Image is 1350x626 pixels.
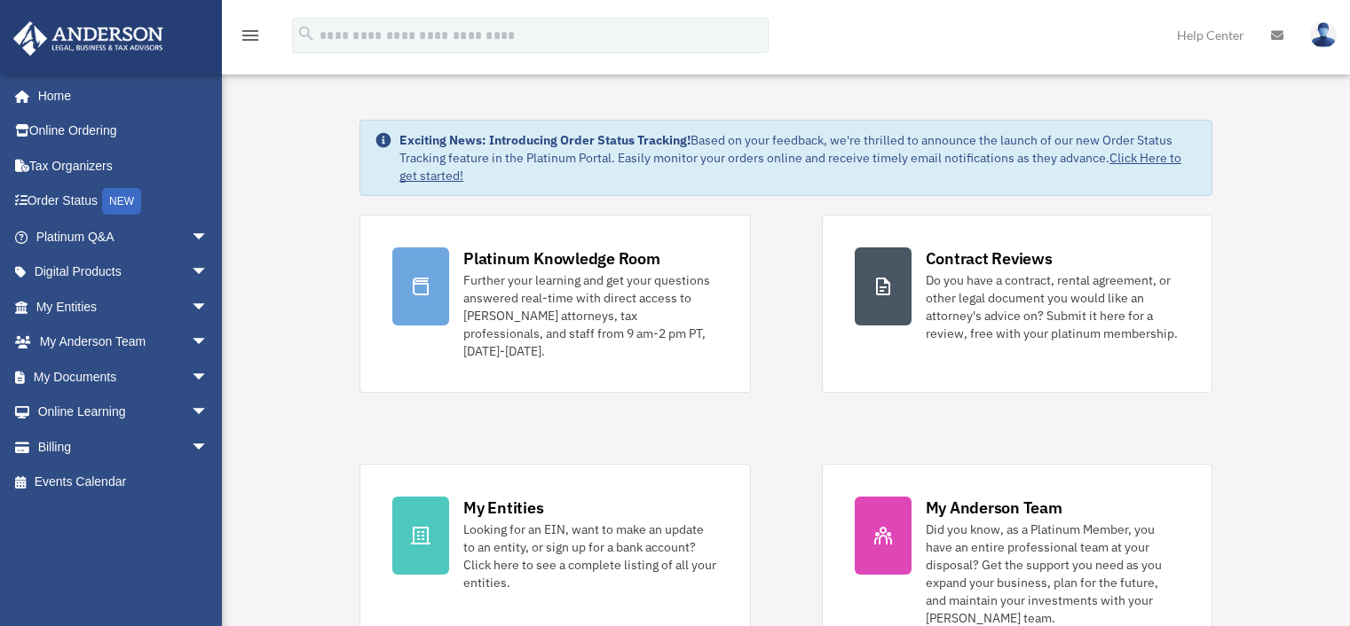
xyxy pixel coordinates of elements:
[102,188,141,215] div: NEW
[191,254,226,291] span: arrow_drop_down
[240,31,261,46] a: menu
[12,359,235,395] a: My Documentsarrow_drop_down
[191,395,226,431] span: arrow_drop_down
[12,219,235,254] a: Platinum Q&Aarrow_drop_down
[463,520,717,591] div: Looking for an EIN, want to make an update to an entity, or sign up for a bank account? Click her...
[191,289,226,325] span: arrow_drop_down
[359,215,750,393] a: Platinum Knowledge Room Further your learning and get your questions answered real-time with dire...
[12,78,226,113] a: Home
[191,219,226,255] span: arrow_drop_down
[463,271,717,360] div: Further your learning and get your questions answered real-time with direct access to [PERSON_NAM...
[1310,22,1337,48] img: User Pic
[12,113,235,149] a: Online Ordering
[191,359,226,395] span: arrow_drop_down
[399,150,1181,184] a: Click Here to get started!
[191,325,226,361] span: arrow_drop_down
[399,132,691,148] strong: Exciting News: Introducing Order Status Tracking!
[12,429,235,465] a: Billingarrow_drop_down
[12,289,235,325] a: My Entitiesarrow_drop_down
[191,429,226,466] span: arrow_drop_down
[296,24,316,43] i: search
[926,247,1053,270] div: Contract Reviews
[399,131,1197,184] div: Based on your feedback, we're thrilled to announce the launch of our new Order Status Tracking fe...
[12,395,235,430] a: Online Learningarrow_drop_down
[240,25,261,46] i: menu
[12,254,235,290] a: Digital Productsarrow_drop_down
[8,21,169,56] img: Anderson Advisors Platinum Portal
[822,215,1212,393] a: Contract Reviews Do you have a contract, rental agreement, or other legal document you would like...
[12,148,235,184] a: Tax Organizers
[12,465,235,500] a: Events Calendar
[12,184,235,220] a: Order StatusNEW
[12,325,235,360] a: My Anderson Teamarrow_drop_down
[926,497,1062,519] div: My Anderson Team
[463,497,543,519] div: My Entities
[926,271,1180,342] div: Do you have a contract, rental agreement, or other legal document you would like an attorney's ad...
[463,247,660,270] div: Platinum Knowledge Room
